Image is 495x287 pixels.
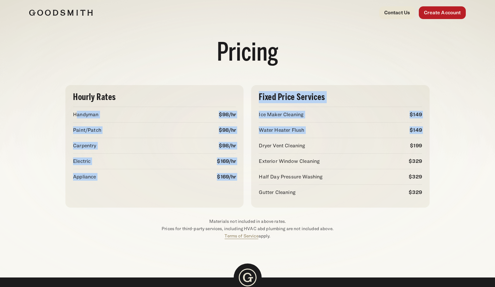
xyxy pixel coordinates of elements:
[217,173,236,181] p: $169/hr
[409,157,422,165] p: $329
[409,173,422,181] p: $329
[65,225,430,240] p: Prices for third-party services, including HVAC abd plumbing are not included above. apply.
[410,111,422,118] p: $149
[259,173,323,181] p: Half Day Pressure Washing
[73,157,90,165] p: Electric
[259,111,304,118] p: Ice Maker Cleaning
[73,142,96,150] p: Carpentry
[379,6,415,19] a: Contact Us
[219,142,236,150] p: $98/hr
[73,111,98,118] p: Handyman
[410,126,422,134] p: $149
[259,157,320,165] p: Exterior Window Cleaning
[73,93,236,102] h3: Hourly Rates
[29,10,93,16] img: Goodsmith
[65,218,430,225] p: Materials not included in above rates.
[259,189,295,196] p: Gutter Cleaning
[259,93,422,102] h3: Fixed Price Services
[224,233,258,238] a: Terms of Service
[410,142,422,150] p: $199
[219,111,236,118] p: $98/hr
[219,126,236,134] p: $98/hr
[73,173,96,181] p: Appliance
[73,126,101,134] p: Paint/Patch
[419,6,466,19] a: Create Account
[409,189,422,196] p: $329
[217,157,236,165] p: $169/hr
[259,126,304,134] p: Water Heater Flush
[259,142,305,150] p: Dryer Vent Cleaning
